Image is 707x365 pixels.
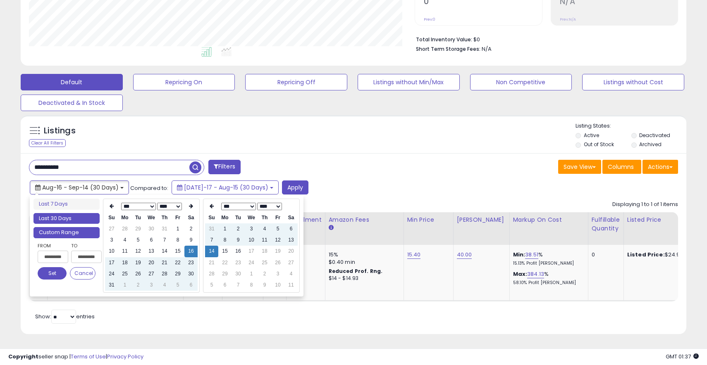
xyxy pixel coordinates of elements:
b: Max: [513,270,528,278]
td: 8 [171,235,184,246]
div: Markup on Cost [513,216,585,224]
td: 22 [218,257,232,268]
td: 23 [184,257,198,268]
b: Min: [513,251,525,258]
li: Custom Range [33,227,100,238]
td: 16 [232,246,245,257]
td: 13 [284,235,298,246]
td: 30 [232,268,245,280]
button: Actions [643,160,678,174]
a: Terms of Use [71,353,106,360]
td: 6 [218,280,232,291]
td: 9 [232,235,245,246]
td: 3 [145,280,158,291]
td: 2 [131,280,145,291]
small: Prev: N/A [560,17,576,22]
div: seller snap | | [8,353,143,361]
span: 2025-09-16 01:37 GMT [666,353,699,360]
div: Clear All Filters [29,139,66,147]
td: 19 [131,257,145,268]
span: Show: entries [35,313,95,320]
th: Sa [184,212,198,223]
td: 20 [284,246,298,257]
label: To [71,242,96,250]
td: 22 [171,257,184,268]
small: Prev: 0 [424,17,435,22]
td: 17 [105,257,118,268]
th: We [245,212,258,223]
button: Set [38,267,67,280]
div: 4.71 [290,251,319,258]
td: 30 [145,223,158,235]
div: Fulfillable Quantity [592,216,620,233]
span: Columns [608,163,634,171]
td: 3 [105,235,118,246]
td: 1 [171,223,184,235]
td: 27 [145,268,158,280]
td: 2 [258,268,271,280]
td: 1 [245,268,258,280]
button: Deactivated & In Stock [21,95,123,111]
div: Fulfillment Cost [290,216,322,233]
button: Repricing Off [245,74,347,90]
div: Amazon Fees [329,216,400,224]
p: 58.10% Profit [PERSON_NAME] [513,280,582,286]
a: 40.00 [457,251,472,259]
td: 6 [284,223,298,235]
th: Th [258,212,271,223]
div: $24.99 [627,251,696,258]
button: Aug-16 - Sep-14 (30 Days) [30,180,129,194]
strong: Copyright [8,353,38,360]
td: 28 [158,268,171,280]
td: 28 [205,268,218,280]
td: 6 [145,235,158,246]
td: 4 [258,223,271,235]
a: 38.51 [525,251,538,259]
td: 6 [184,280,198,291]
h5: Listings [44,125,76,137]
div: Listed Price [627,216,699,224]
button: Columns [602,160,641,174]
td: 23 [232,257,245,268]
th: Th [158,212,171,223]
td: 2 [232,223,245,235]
td: 16 [184,246,198,257]
b: Reduced Prof. Rng. [329,268,383,275]
th: Su [205,212,218,223]
td: 29 [131,223,145,235]
td: 27 [105,223,118,235]
td: 11 [118,246,131,257]
td: 30 [184,268,198,280]
button: [DATE]-17 - Aug-15 (30 Days) [172,180,279,194]
b: Listed Price: [627,251,665,258]
th: Fr [171,212,184,223]
small: Amazon Fees. [329,224,334,232]
p: 15.13% Profit [PERSON_NAME] [513,261,582,266]
th: Mo [118,212,131,223]
th: Tu [232,212,245,223]
button: Non Competitive [470,74,572,90]
td: 11 [284,280,298,291]
td: 10 [245,235,258,246]
li: Last 7 Days [33,199,100,210]
p: Listing States: [576,122,686,130]
td: 27 [284,257,298,268]
div: % [513,270,582,286]
th: Sa [284,212,298,223]
div: $14 - $14.93 [329,275,397,282]
button: Default [21,74,123,90]
td: 12 [131,246,145,257]
span: Aug-16 - Sep-14 (30 Days) [42,183,119,192]
td: 29 [218,268,232,280]
div: 0 [592,251,617,258]
div: [PERSON_NAME] [457,216,506,224]
button: Apply [282,180,308,194]
td: 4 [158,280,171,291]
td: 18 [258,246,271,257]
td: 21 [205,257,218,268]
td: 8 [245,280,258,291]
td: 8 [218,235,232,246]
td: 29 [171,268,184,280]
th: Su [105,212,118,223]
span: [DATE]-17 - Aug-15 (30 Days) [184,183,268,192]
